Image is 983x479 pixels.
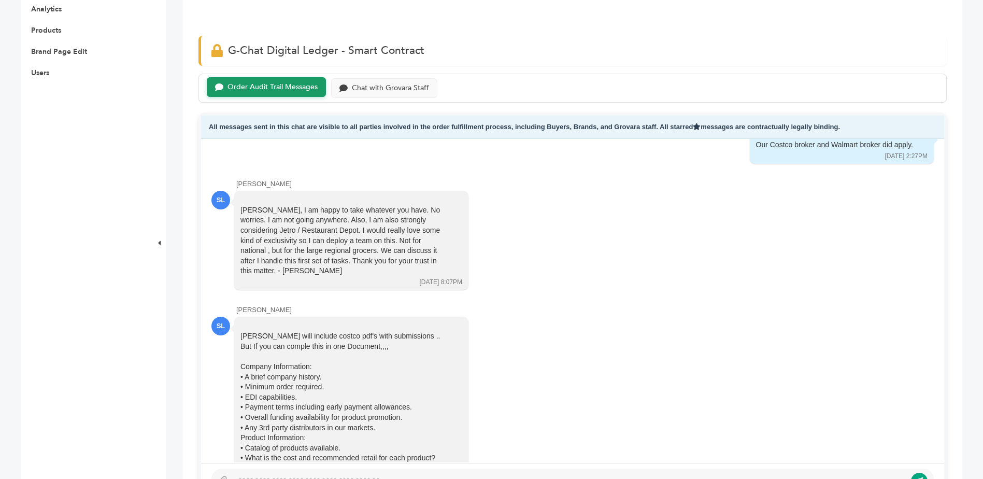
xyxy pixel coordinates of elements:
[228,43,424,58] span: G-Chat Digital Ledger - Smart Contract
[31,25,61,35] a: Products
[31,68,49,78] a: Users
[236,179,934,189] div: [PERSON_NAME]
[420,278,462,287] div: [DATE] 8:07PM
[211,191,230,209] div: SL
[211,317,230,335] div: SL
[885,152,928,161] div: [DATE] 2:27PM
[240,372,448,383] div: • A brief company history.
[227,83,318,92] div: Order Audit Trail Messages
[240,392,448,403] div: • EDI capabilities.
[31,4,62,14] a: Analytics
[240,402,448,413] div: • Payment terms including early payment allowances.
[240,382,448,392] div: • Minimum order required.
[31,47,87,57] a: Brand Page Edit
[240,423,448,433] div: • Any 3rd party distributors in our markets.
[240,433,448,443] div: Product Information:
[240,362,448,372] div: Company Information:
[201,116,944,139] div: All messages sent in this chat are visible to all parties involved in the order fulfillment proce...
[240,205,448,276] div: [PERSON_NAME], I am happy to take whatever you have. No worries. I am not going anywhere. Also, I...
[240,443,448,454] div: • Catalog of products available.
[756,140,913,150] div: Our Costco broker and Walmart broker did apply.
[240,413,448,423] div: • Overall funding availability for product promotion.
[352,84,429,93] div: Chat with Grovara Staff
[236,305,934,315] div: [PERSON_NAME]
